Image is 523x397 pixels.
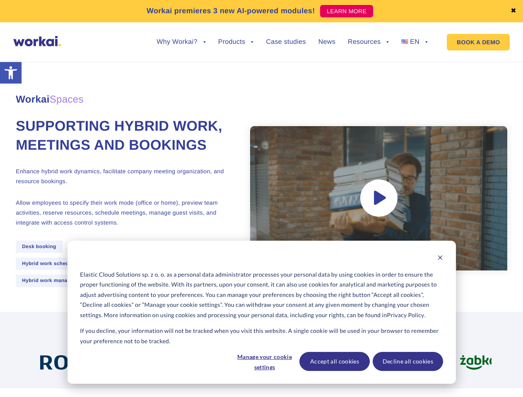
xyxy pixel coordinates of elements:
button: Accept all cookies [299,352,370,371]
button: Decline all cookies [373,352,443,371]
a: Why Workai? [157,39,205,45]
a: BOOK A DEMO [447,34,510,50]
span: Hybrid work management [16,275,92,287]
button: Dismiss cookie banner [437,254,443,264]
a: LEARN MORE [320,5,373,17]
h2: More than 100 fast-growing enterprises trust Workai [32,330,492,340]
a: Resources [348,39,389,45]
p: Enhance hybrid work dynamics, facilitate company meeting organization, and resource bookings. [16,166,230,186]
p: Workai premieres 3 new AI-powered modules! [147,5,315,17]
span: EN [410,38,419,45]
p: Elastic Cloud Solutions sp. z o. o. as a personal data administrator processes your personal data... [80,270,443,320]
a: ✖ [511,8,516,14]
a: News [318,39,335,45]
span: Conference room reservations [70,241,158,253]
span: Desk booking [16,241,63,253]
a: Privacy Policy [387,310,424,320]
p: Allow employees to specify their work mode (office or home), preview team activities, reserve res... [16,198,230,227]
em: Spaces [50,94,84,105]
a: Case studies [266,39,306,45]
h1: Supporting hybrid work, meetings and bookings [16,117,230,155]
div: Cookie banner [67,241,456,384]
p: If you decline, your information will not be tracked when you visit this website. A single cookie... [80,326,443,346]
span: Workai [16,85,84,105]
span: Hybrid work schedule [16,258,82,270]
a: Products [218,39,254,45]
button: Manage your cookie settings [233,352,296,371]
